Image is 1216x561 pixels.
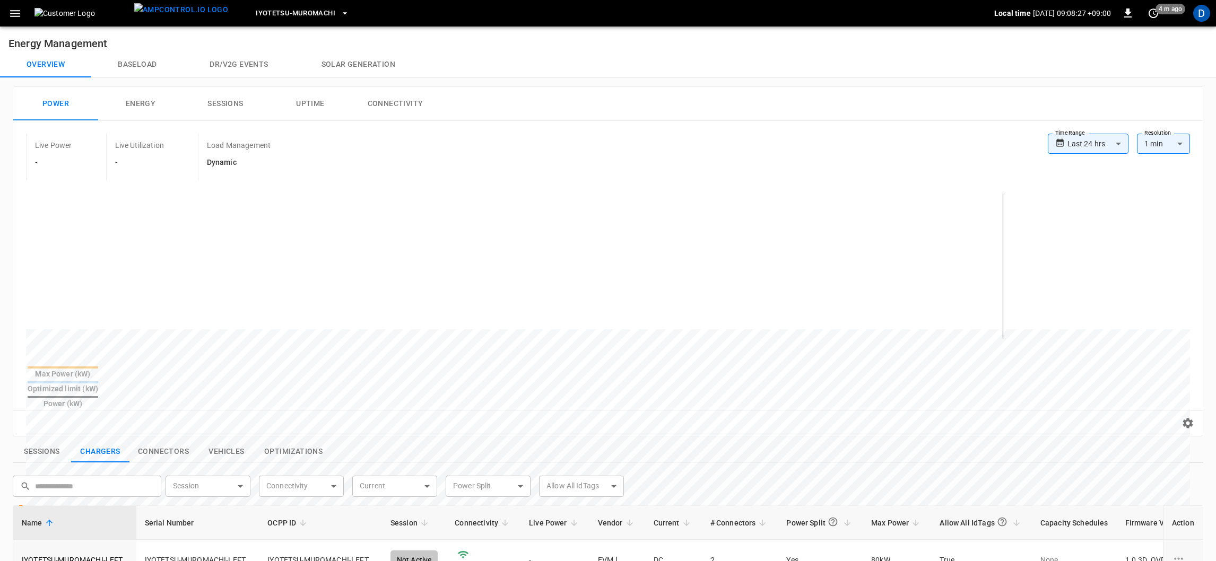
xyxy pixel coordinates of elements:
button: Uptime [268,87,353,121]
h6: Dynamic [207,157,271,169]
div: 1 min [1137,134,1190,154]
span: Allow All IdTags [940,512,1023,533]
button: Baseload [91,52,183,77]
div: Last 24 hrs [1067,134,1128,154]
span: Session [390,516,431,529]
button: show latest optimizations [256,441,331,463]
th: Serial Number [136,506,259,540]
button: Energy [98,87,183,121]
label: Resolution [1144,129,1171,137]
span: Max Power [871,516,923,529]
th: Action [1163,506,1203,540]
button: Connectivity [353,87,438,121]
p: Load Management [207,140,271,151]
button: Dr/V2G events [183,52,294,77]
p: Live Utilization [115,140,164,151]
span: Vendor [598,516,637,529]
span: Name [22,516,56,529]
span: 4 m ago [1156,4,1185,14]
span: Iyotetsu-Muromachi [256,7,335,20]
button: show latest vehicles [197,441,256,463]
th: Capacity Schedules [1032,506,1117,540]
button: Solar generation [295,52,422,77]
span: Firmware Version [1125,516,1200,529]
h6: - [35,157,72,169]
button: Iyotetsu-Muromachi [251,3,353,24]
button: show latest sessions [13,441,71,463]
span: Live Power [529,516,581,529]
span: Current [654,516,693,529]
p: Local time [994,8,1031,19]
button: show latest connectors [129,441,197,463]
span: # Connectors [710,516,770,529]
label: Time Range [1055,129,1085,137]
h6: - [115,157,164,169]
img: ampcontrol.io logo [134,3,228,16]
p: Live Power [35,140,72,151]
button: set refresh interval [1145,5,1162,22]
button: Power [13,87,98,121]
button: Sessions [183,87,268,121]
span: Connectivity [455,516,512,529]
img: Customer Logo [34,8,130,19]
button: show latest charge points [71,441,129,463]
span: Power Split [786,512,854,533]
div: profile-icon [1193,5,1210,22]
span: OCPP ID [267,516,310,529]
p: [DATE] 09:08:27 +09:00 [1033,8,1111,19]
